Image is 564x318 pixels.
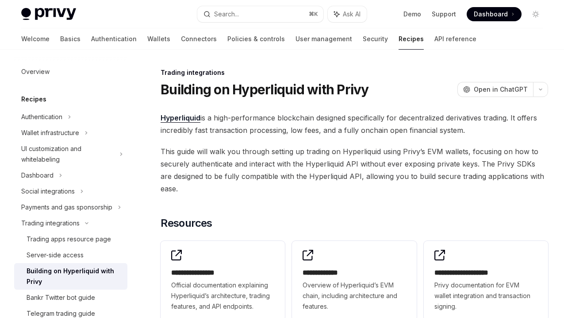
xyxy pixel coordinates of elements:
[403,10,421,19] a: Demo
[161,112,548,136] span: is a high-performance blockchain designed specifically for decentralized derivatives trading. It ...
[399,28,424,50] a: Recipes
[467,7,522,21] a: Dashboard
[21,170,54,181] div: Dashboard
[21,202,112,213] div: Payments and gas sponsorship
[91,28,137,50] a: Authentication
[21,94,46,105] h5: Recipes
[21,128,79,138] div: Wallet infrastructure
[328,6,367,22] button: Ask AI
[171,280,274,312] span: Official documentation explaining Hyperliquid’s architecture, trading features, and API endpoints.
[60,28,81,50] a: Basics
[529,7,543,21] button: Toggle dark mode
[21,8,76,20] img: light logo
[27,250,84,260] div: Server-side access
[214,9,239,19] div: Search...
[363,28,388,50] a: Security
[21,112,62,122] div: Authentication
[161,145,548,195] span: This guide will walk you through setting up trading on Hyperliquid using Privy’s EVM wallets, foc...
[227,28,285,50] a: Policies & controls
[474,85,528,94] span: Open in ChatGPT
[161,113,200,123] a: Hyperliquid
[161,68,548,77] div: Trading integrations
[14,231,127,247] a: Trading apps resource page
[27,292,95,303] div: Bankr Twitter bot guide
[21,66,50,77] div: Overview
[343,10,361,19] span: Ask AI
[21,143,114,165] div: UI customization and whitelabeling
[27,266,122,287] div: Building on Hyperliquid with Privy
[309,11,318,18] span: ⌘ K
[197,6,323,22] button: Search...⌘K
[303,280,406,312] span: Overview of Hyperliquid’s EVM chain, including architecture and features.
[161,81,369,97] h1: Building on Hyperliquid with Privy
[474,10,508,19] span: Dashboard
[434,280,537,312] span: Privy documentation for EVM wallet integration and transaction signing.
[14,290,127,306] a: Bankr Twitter bot guide
[161,216,212,230] span: Resources
[295,28,352,50] a: User management
[27,234,111,244] div: Trading apps resource page
[432,10,456,19] a: Support
[434,28,476,50] a: API reference
[14,64,127,80] a: Overview
[21,218,80,229] div: Trading integrations
[14,247,127,263] a: Server-side access
[21,186,75,197] div: Social integrations
[21,28,50,50] a: Welcome
[457,82,533,97] button: Open in ChatGPT
[181,28,217,50] a: Connectors
[14,263,127,290] a: Building on Hyperliquid with Privy
[147,28,170,50] a: Wallets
